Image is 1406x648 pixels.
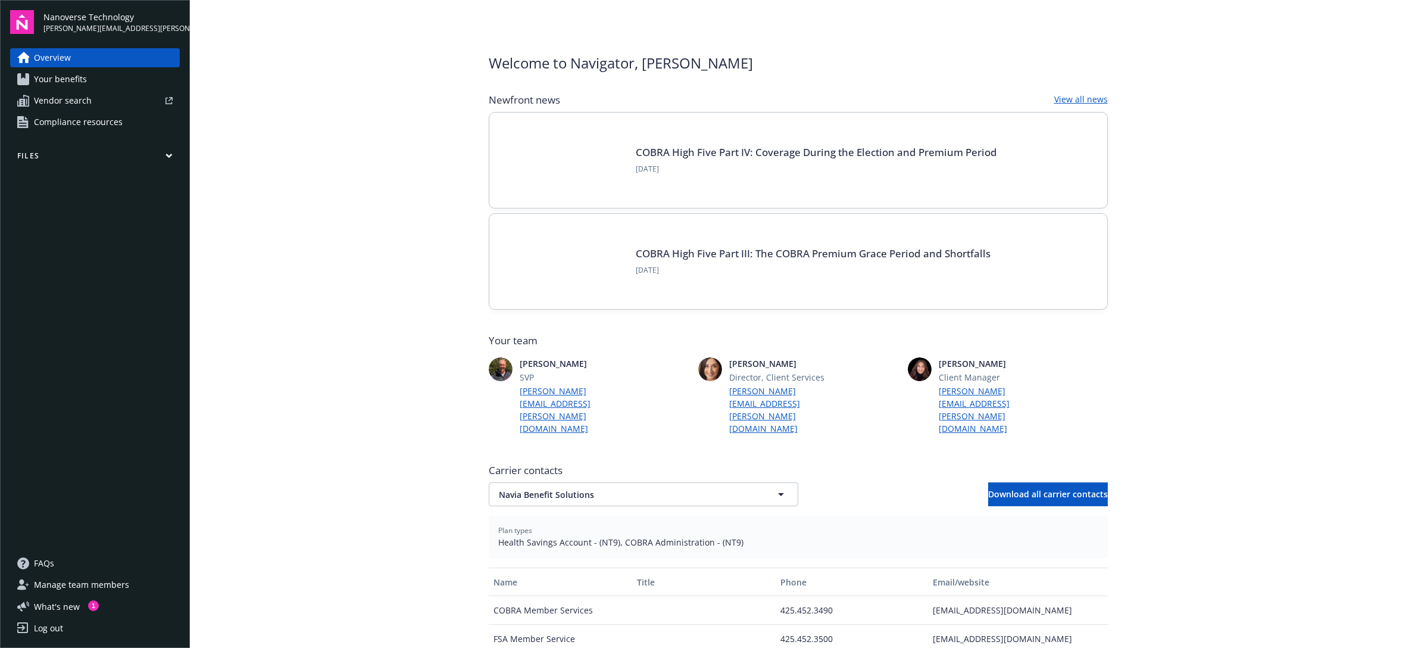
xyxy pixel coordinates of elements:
[636,164,997,175] span: [DATE]
[34,91,92,110] span: Vendor search
[34,575,129,594] span: Manage team members
[729,357,846,370] span: [PERSON_NAME]
[10,554,180,573] a: FAQs
[499,488,746,501] span: Navia Benefit Solutions
[776,596,928,625] div: 425.452.3490
[632,568,776,596] button: Title
[34,600,80,613] span: What ' s new
[698,357,722,381] img: photo
[10,575,180,594] a: Manage team members
[10,10,34,34] img: navigator-logo.svg
[908,357,932,381] img: photo
[780,576,923,588] div: Phone
[10,91,180,110] a: Vendor search
[776,568,928,596] button: Phone
[520,371,636,384] span: SVP
[43,23,180,34] span: [PERSON_NAME][EMAIL_ADDRESS][PERSON_NAME][DOMAIN_NAME]
[933,576,1102,588] div: Email/website
[637,576,771,588] div: Title
[939,385,1055,435] a: [PERSON_NAME][EMAIL_ADDRESS][PERSON_NAME][DOMAIN_NAME]
[10,600,99,613] button: What's new1
[636,145,997,159] a: COBRA High Five Part IV: Coverage During the Election and Premium Period
[1054,93,1108,107] a: View all news
[928,596,1107,625] div: [EMAIL_ADDRESS][DOMAIN_NAME]
[34,554,54,573] span: FAQs
[939,357,1055,370] span: [PERSON_NAME]
[636,247,991,260] a: COBRA High Five Part III: The COBRA Premium Grace Period and Shortfalls
[498,536,1098,549] span: Health Savings Account - (NT9), COBRA Administration - (NT9)
[928,568,1107,596] button: Email/website
[493,576,627,588] div: Name
[988,488,1108,500] span: Download all carrier contacts
[520,385,636,435] a: [PERSON_NAME][EMAIL_ADDRESS][PERSON_NAME][DOMAIN_NAME]
[10,151,180,166] button: Files
[489,52,753,74] span: Welcome to Navigator , [PERSON_NAME]
[489,334,1108,348] span: Your team
[489,463,1108,478] span: Carrier contacts
[34,113,123,132] span: Compliance resources
[489,568,632,596] button: Name
[489,93,560,107] span: Newfront news
[489,482,798,506] button: Navia Benefit Solutions
[34,619,63,638] div: Log out
[988,482,1108,506] button: Download all carrier contacts
[43,11,180,23] span: Nanoverse Technology
[508,132,621,189] img: BLOG-Card Image - Compliance - COBRA High Five Pt 4 - 09-04-25.jpg
[43,10,180,34] button: Nanoverse Technology[PERSON_NAME][EMAIL_ADDRESS][PERSON_NAME][DOMAIN_NAME]
[729,371,846,384] span: Director, Client Services
[729,385,846,435] a: [PERSON_NAME][EMAIL_ADDRESS][PERSON_NAME][DOMAIN_NAME]
[498,525,1098,536] span: Plan types
[489,357,513,381] img: photo
[88,600,99,611] div: 1
[10,113,180,132] a: Compliance resources
[508,233,621,290] img: BLOG-Card Image - Compliance - COBRA High Five Pt 3 - 09-03-25.jpg
[489,596,632,625] div: COBRA Member Services
[34,70,87,89] span: Your benefits
[636,265,991,276] span: [DATE]
[520,357,636,370] span: [PERSON_NAME]
[10,70,180,89] a: Your benefits
[34,48,71,67] span: Overview
[10,48,180,67] a: Overview
[939,371,1055,384] span: Client Manager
